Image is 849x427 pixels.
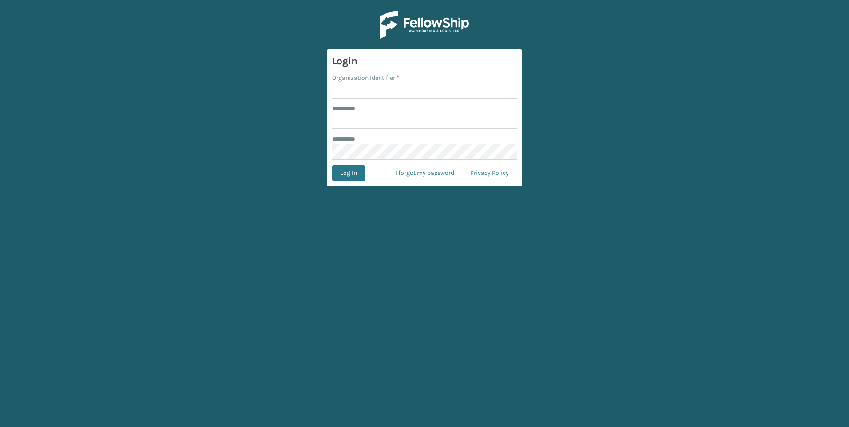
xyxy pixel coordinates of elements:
[380,11,469,39] img: Logo
[332,55,517,68] h3: Login
[332,73,399,83] label: Organization Identifier
[387,165,462,181] a: I forgot my password
[462,165,517,181] a: Privacy Policy
[332,165,365,181] button: Log In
